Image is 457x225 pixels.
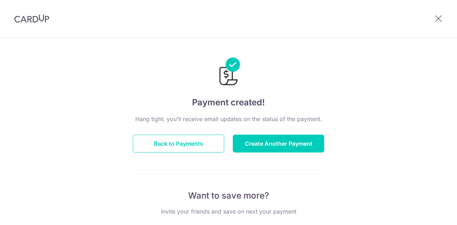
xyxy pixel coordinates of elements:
[133,207,324,216] p: Invite your friends and save on next your payment
[133,135,224,152] button: Back to Payments
[233,135,324,152] button: Create Another Payment
[133,115,324,123] p: Hang tight, you’ll receive email updates on the status of the payment.
[217,57,240,87] img: Payments
[133,190,324,201] p: Want to save more?
[133,96,324,109] h4: Payment created!
[14,14,49,23] img: CardUp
